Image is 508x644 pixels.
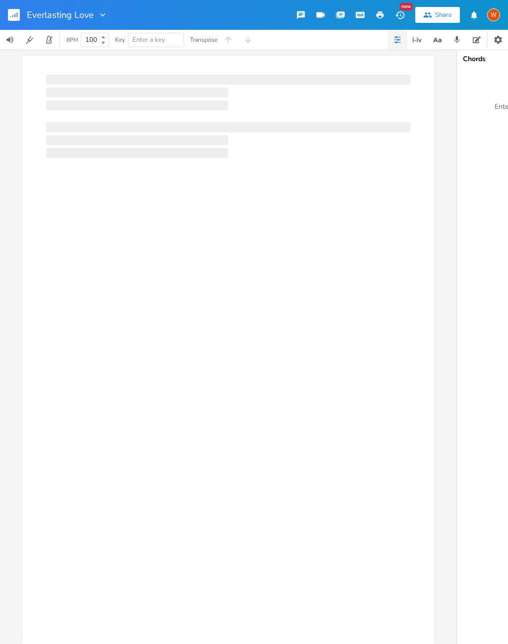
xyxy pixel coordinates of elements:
[435,10,452,19] div: Share
[115,37,125,43] div: Key
[190,37,217,43] div: Transpose
[487,3,500,26] button: W
[132,35,165,44] span: Enter a key
[66,37,78,43] div: BPM
[487,8,500,21] div: Worship Pastor
[27,10,94,19] span: Everlasting Love
[390,6,410,24] button: New
[415,7,460,23] button: Share
[400,3,413,10] div: New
